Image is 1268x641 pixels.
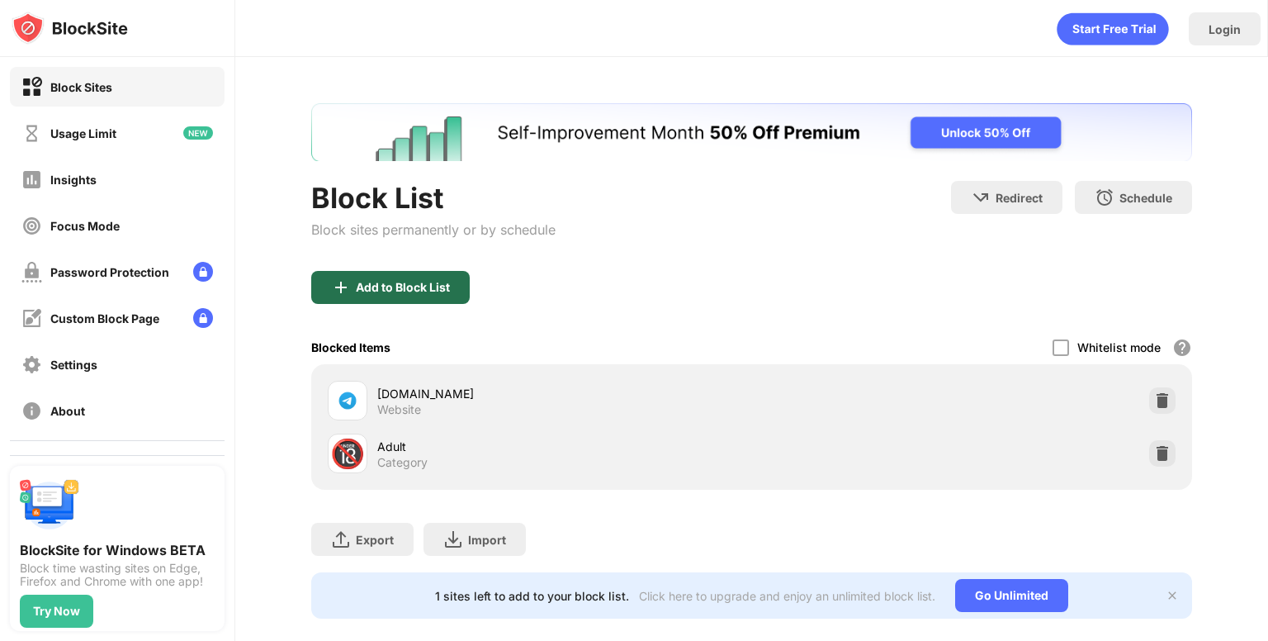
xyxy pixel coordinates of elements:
div: Block Sites [50,80,112,94]
div: Focus Mode [50,219,120,233]
div: Block List [311,181,556,215]
div: Insights [50,173,97,187]
img: settings-off.svg [21,354,42,375]
img: customize-block-page-off.svg [21,308,42,329]
div: Whitelist mode [1077,340,1161,354]
div: animation [1057,12,1169,45]
div: Export [356,533,394,547]
div: Go Unlimited [955,579,1068,612]
img: password-protection-off.svg [21,262,42,283]
div: Password Protection [50,265,169,279]
div: Blocked Items [311,340,390,354]
img: insights-off.svg [21,169,42,190]
div: Adult [377,438,751,455]
img: logo-blocksite.svg [12,12,128,45]
div: Try Now [33,605,80,618]
img: about-off.svg [21,401,42,421]
div: Schedule [1119,191,1172,205]
img: lock-menu.svg [193,308,213,328]
div: Usage Limit [50,126,116,140]
div: Block time wasting sites on Edge, Firefox and Chrome with one app! [20,562,215,588]
div: Redirect [996,191,1043,205]
iframe: Banner [311,103,1192,161]
img: block-on.svg [21,77,42,97]
div: Settings [50,358,97,372]
div: BlockSite for Windows BETA [20,542,215,558]
img: push-desktop.svg [20,476,79,535]
div: Block sites permanently or by schedule [311,221,556,238]
div: 1 sites left to add to your block list. [435,589,629,603]
img: x-button.svg [1166,589,1179,602]
div: Category [377,455,428,470]
img: lock-menu.svg [193,262,213,282]
div: Add to Block List [356,281,450,294]
div: [DOMAIN_NAME] [377,385,751,402]
img: favicons [338,391,357,411]
div: About [50,404,85,418]
div: 🔞 [330,437,365,471]
img: new-icon.svg [183,126,213,140]
img: focus-off.svg [21,216,42,236]
img: time-usage-off.svg [21,123,42,144]
div: Import [468,533,506,547]
div: Custom Block Page [50,311,159,325]
div: Website [377,402,421,417]
div: Click here to upgrade and enjoy an unlimited block list. [639,589,935,603]
div: Login [1209,22,1241,36]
